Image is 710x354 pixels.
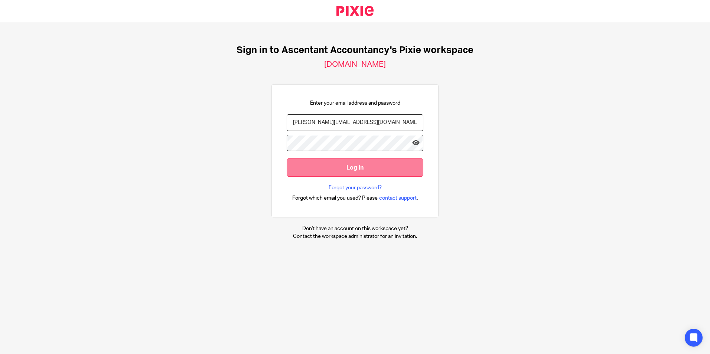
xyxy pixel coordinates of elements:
h1: Sign in to Ascentant Accountancy's Pixie workspace [237,45,473,56]
p: Don't have an account on this workspace yet? [293,225,417,232]
p: Enter your email address and password [310,99,400,107]
h2: [DOMAIN_NAME] [324,60,386,69]
a: Forgot your password? [329,184,382,191]
input: Log in [287,158,423,177]
span: Forgot which email you used? Please [292,194,378,202]
input: name@example.com [287,114,423,131]
div: . [292,194,418,202]
span: contact support [379,194,417,202]
p: Contact the workspace administrator for an invitation. [293,233,417,240]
